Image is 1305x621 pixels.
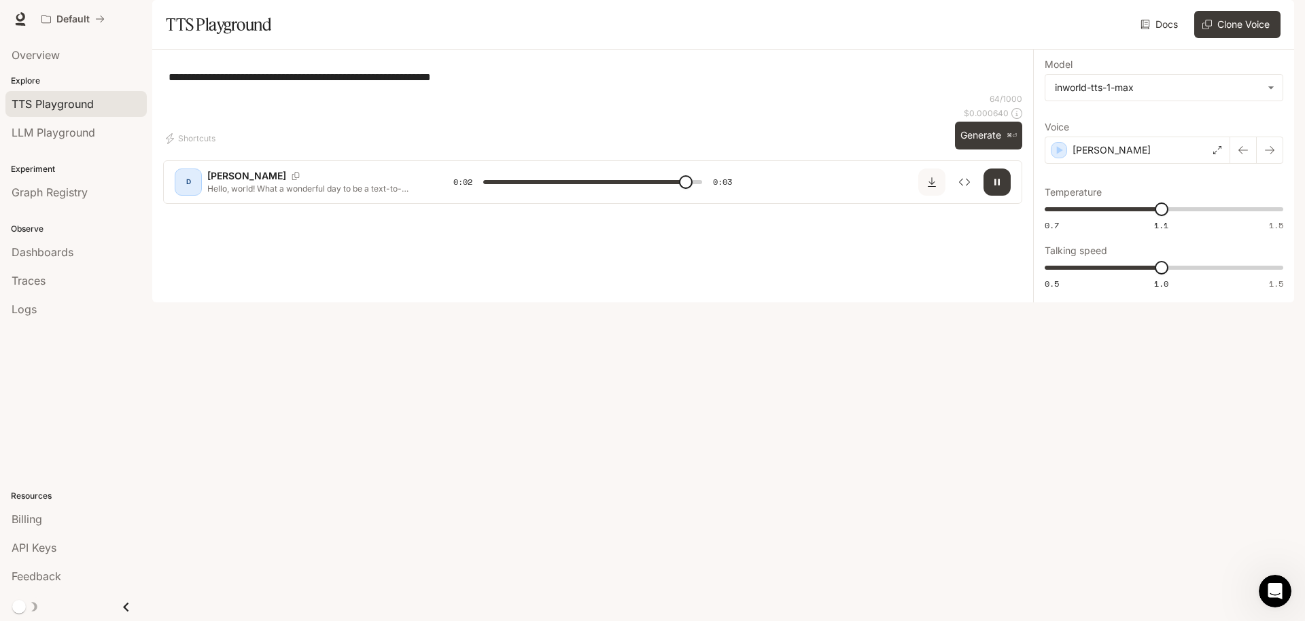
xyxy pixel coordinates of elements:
[1045,122,1069,132] p: Voice
[1073,143,1151,157] p: [PERSON_NAME]
[286,172,305,180] button: Copy Voice ID
[1045,219,1059,231] span: 0.7
[1269,278,1283,289] span: 1.5
[453,175,472,189] span: 0:02
[1259,575,1291,607] iframe: Intercom live chat
[35,5,111,33] button: All workspaces
[166,11,271,38] h1: TTS Playground
[1007,132,1017,140] p: ⌘⏎
[177,171,199,193] div: D
[918,168,945,196] button: Download audio
[1154,219,1168,231] span: 1.1
[713,175,732,189] span: 0:03
[207,169,286,183] p: [PERSON_NAME]
[1045,246,1107,255] p: Talking speed
[56,14,90,25] p: Default
[163,128,221,149] button: Shortcuts
[1045,188,1102,197] p: Temperature
[1194,11,1281,38] button: Clone Voice
[1045,75,1283,101] div: inworld-tts-1-max
[1269,219,1283,231] span: 1.5
[1138,11,1183,38] a: Docs
[1045,278,1059,289] span: 0.5
[207,183,421,194] p: Hello, world! What a wonderful day to be a text-to-speech model!
[951,168,978,196] button: Inspect
[964,107,1009,119] p: $ 0.000640
[955,122,1022,149] button: Generate⌘⏎
[1154,278,1168,289] span: 1.0
[990,93,1022,105] p: 64 / 1000
[1045,60,1073,69] p: Model
[1055,81,1261,94] div: inworld-tts-1-max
